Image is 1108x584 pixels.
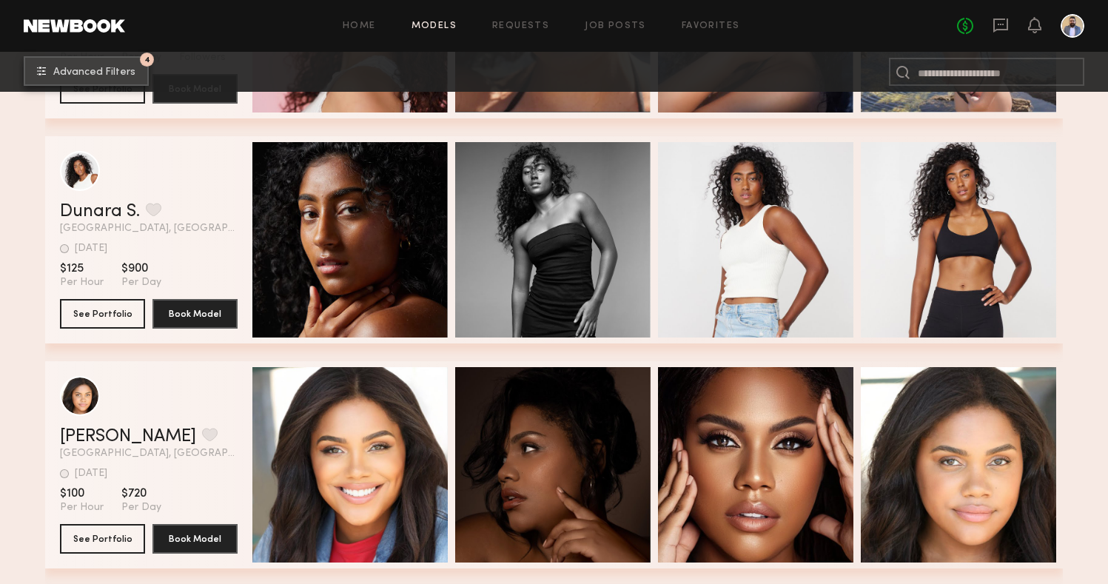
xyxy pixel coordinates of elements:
[121,276,161,289] span: Per Day
[144,56,150,63] span: 4
[75,469,107,479] div: [DATE]
[60,449,238,459] span: [GEOGRAPHIC_DATA], [GEOGRAPHIC_DATA]
[60,524,145,554] button: See Portfolio
[121,486,161,501] span: $720
[60,486,104,501] span: $100
[152,299,238,329] button: Book Model
[60,501,104,514] span: Per Hour
[152,524,238,554] button: Book Model
[24,56,149,86] button: 4Advanced Filters
[60,428,196,446] a: [PERSON_NAME]
[412,21,457,31] a: Models
[121,501,161,514] span: Per Day
[60,203,140,221] a: Dunara S.
[60,261,104,276] span: $125
[53,67,135,78] span: Advanced Filters
[75,244,107,254] div: [DATE]
[60,299,145,329] button: See Portfolio
[682,21,740,31] a: Favorites
[60,276,104,289] span: Per Hour
[585,21,646,31] a: Job Posts
[492,21,549,31] a: Requests
[343,21,376,31] a: Home
[60,224,238,234] span: [GEOGRAPHIC_DATA], [GEOGRAPHIC_DATA]
[121,261,161,276] span: $900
